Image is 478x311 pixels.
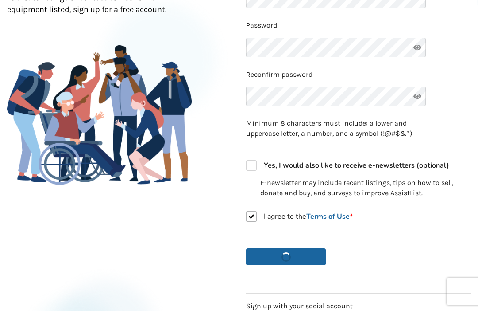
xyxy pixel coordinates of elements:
[260,178,471,198] p: E-newsletter may include recent listings, tips on how to sell, donate and buy, and surveys to imp...
[7,45,192,185] img: Family Gathering
[246,20,471,31] p: Password
[246,118,426,139] p: Minimum 8 characters must include: a lower and uppercase letter, a number, and a symbol (!@#$&*)
[264,161,449,170] strong: Yes, I would also like to receive e-newsletters (optional)
[246,211,353,222] label: I agree to the
[246,248,326,265] button: Create Account
[246,70,471,80] p: Reconfirm password
[306,212,353,221] a: Terms of Use*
